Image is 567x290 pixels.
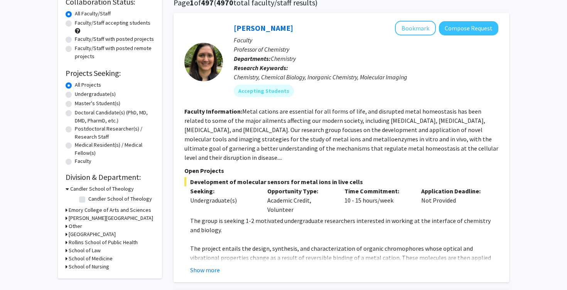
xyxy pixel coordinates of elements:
h3: Rollins School of Public Health [69,238,138,246]
p: Seeking: [190,186,256,196]
span: Chemistry [271,55,296,62]
h3: School of Law [69,246,101,255]
label: Candler School of Theology [88,195,152,203]
p: The group is seeking 1-2 motivated undergraduate researchers interested in working at the interfa... [190,216,498,235]
h3: School of Nursing [69,263,109,271]
p: Time Commitment: [344,186,410,196]
h3: [GEOGRAPHIC_DATA] [69,230,116,238]
label: Doctoral Candidate(s) (PhD, MD, DMD, PharmD, etc.) [75,109,154,125]
label: All Faculty/Staff [75,10,111,18]
p: Faculty [234,35,498,45]
fg-read-more: Metal cations are essential for all forms of life, and disrupted metal homeostasis has been relat... [184,107,498,161]
iframe: Chat [6,255,33,284]
label: Faculty/Staff with posted remote projects [75,44,154,60]
div: Not Provided [415,186,493,214]
label: Faculty/Staff with posted projects [75,35,154,43]
mat-chip: Accepting Students [234,85,294,97]
label: Faculty/Staff accepting students [75,19,150,27]
div: Undergraduate(s) [190,196,256,205]
div: Chemistry, Chemical Biology, Inorganic Chemistry, Molecular Imaging [234,72,498,82]
p: Open Projects [184,166,498,175]
a: [PERSON_NAME] [234,23,293,33]
h3: [PERSON_NAME][GEOGRAPHIC_DATA] [69,214,153,222]
span: Development of molecular sensors for metal ions in live cells [184,177,498,186]
h3: Emory College of Arts and Sciences [69,206,151,214]
h3: Candler School of Theology [70,185,134,193]
h2: Division & Department: [66,173,154,182]
p: Application Deadline: [421,186,487,196]
button: Compose Request to Daniela Buccella [439,21,498,35]
label: Faculty [75,157,91,165]
button: Add Daniela Buccella to Bookmarks [395,21,436,35]
label: Master's Student(s) [75,99,120,107]
label: Undergraduate(s) [75,90,116,98]
div: Academic Credit, Volunteer [262,186,339,214]
div: 10 - 15 hours/week [339,186,416,214]
p: Opportunity Type: [267,186,333,196]
h3: School of Medicine [69,255,113,263]
label: Medical Resident(s) / Medical Fellow(s) [75,141,154,157]
h3: Other [69,222,82,230]
b: Faculty Information: [184,107,242,115]
label: All Projects [75,81,101,89]
button: Show more [190,265,220,275]
p: The project entails the design, synthesis, and characterization of organic chromophores whose opt... [190,244,498,281]
p: Professor of Chemistry [234,45,498,54]
b: Departments: [234,55,271,62]
h2: Projects Seeking: [66,69,154,78]
label: Postdoctoral Researcher(s) / Research Staff [75,125,154,141]
b: Research Keywords: [234,64,288,72]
